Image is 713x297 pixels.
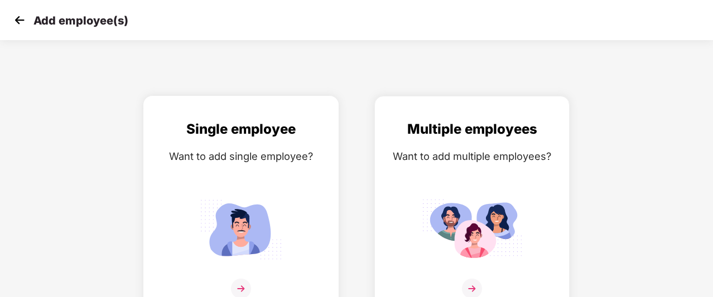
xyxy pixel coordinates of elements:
img: svg+xml;base64,PHN2ZyB4bWxucz0iaHR0cDovL3d3dy53My5vcmcvMjAwMC9zdmciIGlkPSJTaW5nbGVfZW1wbG95ZWUiIH... [191,194,291,264]
div: Multiple employees [386,119,558,140]
p: Add employee(s) [33,14,128,27]
div: Want to add single employee? [155,148,327,164]
div: Single employee [155,119,327,140]
img: svg+xml;base64,PHN2ZyB4bWxucz0iaHR0cDovL3d3dy53My5vcmcvMjAwMC9zdmciIHdpZHRoPSIzMCIgaGVpZ2h0PSIzMC... [11,12,28,28]
div: Want to add multiple employees? [386,148,558,164]
img: svg+xml;base64,PHN2ZyB4bWxucz0iaHR0cDovL3d3dy53My5vcmcvMjAwMC9zdmciIGlkPSJNdWx0aXBsZV9lbXBsb3llZS... [422,194,522,264]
